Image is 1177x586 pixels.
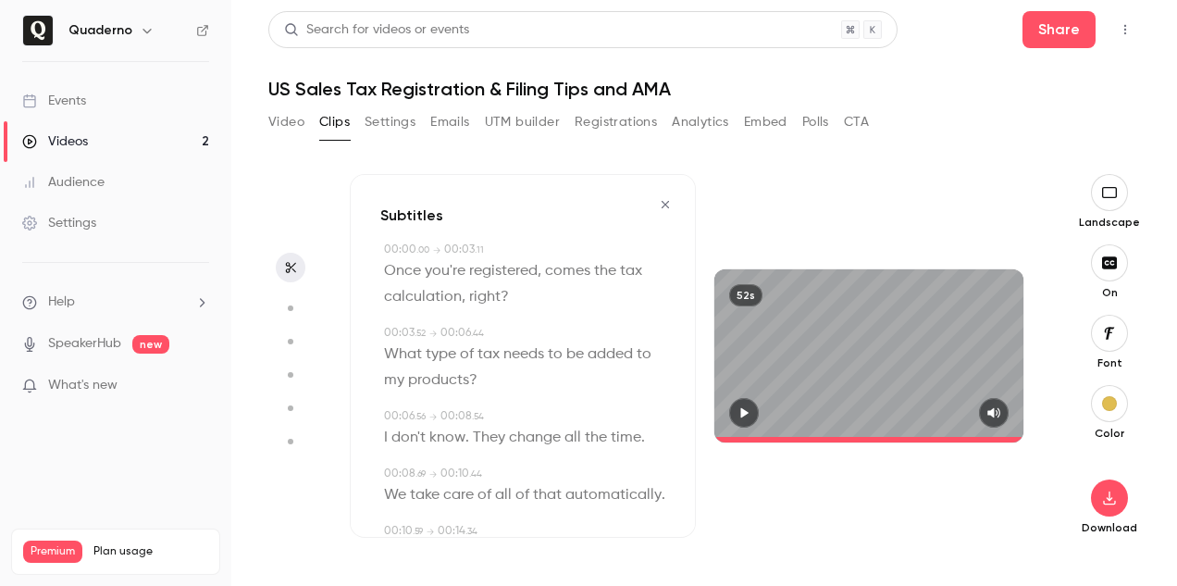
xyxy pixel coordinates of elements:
[391,425,426,451] span: don't
[22,293,209,312] li: help-dropdown-opener
[384,328,415,339] span: 00:03
[641,425,645,451] span: .
[501,284,509,310] span: ?
[48,376,118,395] span: What's new
[575,107,657,137] button: Registrations
[380,205,443,227] h3: Subtitles
[485,107,560,137] button: UTM builder
[429,410,437,424] span: →
[509,425,561,451] span: change
[503,342,544,368] span: needs
[637,342,651,368] span: to
[384,342,422,368] span: What
[22,132,88,151] div: Videos
[594,258,616,284] span: the
[384,284,462,310] span: calculation
[477,482,491,508] span: of
[365,107,415,137] button: Settings
[319,107,350,137] button: Clips
[566,342,584,368] span: be
[268,78,1140,100] h1: US Sales Tax Registration & Filing Tips and AMA
[48,293,75,312] span: Help
[469,469,482,479] span: . 44
[93,544,208,559] span: Plan usage
[662,482,665,508] span: .
[533,482,562,508] span: that
[384,482,406,508] span: We
[408,368,469,393] span: products
[1080,285,1139,300] p: On
[729,284,762,306] div: 52s
[611,425,641,451] span: time
[565,482,662,508] span: automatically
[744,107,787,137] button: Embed
[440,468,469,480] span: 00:10
[538,258,541,284] span: ,
[415,329,426,338] span: . 52
[429,468,437,481] span: →
[564,425,581,451] span: all
[585,425,607,451] span: the
[429,327,437,341] span: →
[672,107,729,137] button: Analytics
[548,342,563,368] span: to
[413,527,423,536] span: . 59
[426,342,456,368] span: type
[23,541,82,563] span: Premium
[495,482,512,508] span: all
[1080,520,1139,535] p: Download
[465,527,477,536] span: . 34
[425,258,465,284] span: you're
[477,342,500,368] span: tax
[475,245,484,255] span: . 11
[48,334,121,354] a: SpeakerHub
[471,329,484,338] span: . 44
[440,411,472,422] span: 00:08
[469,258,538,284] span: registered
[473,425,505,451] span: They
[384,425,388,451] span: I
[22,173,105,192] div: Audience
[443,482,474,508] span: care
[410,482,440,508] span: take
[802,107,829,137] button: Polls
[444,244,475,256] span: 00:03
[440,328,471,339] span: 00:06
[384,244,416,256] span: 00:00
[545,258,590,284] span: comes
[429,425,465,451] span: know
[132,335,169,354] span: new
[515,482,529,508] span: of
[430,107,469,137] button: Emails
[384,368,404,393] span: my
[268,107,304,137] button: Video
[427,525,434,539] span: →
[433,243,440,257] span: →
[415,412,426,421] span: . 56
[1080,426,1139,441] p: Color
[462,284,465,310] span: ,
[472,412,484,421] span: . 54
[68,21,132,40] h6: Quaderno
[1022,11,1096,48] button: Share
[384,411,415,422] span: 00:06
[23,16,53,45] img: Quaderno
[620,258,642,284] span: tax
[384,526,413,537] span: 00:10
[384,258,421,284] span: Once
[22,214,96,232] div: Settings
[438,526,465,537] span: 00:14
[844,107,869,137] button: CTA
[187,378,209,394] iframe: Noticeable Trigger
[465,425,469,451] span: .
[469,284,501,310] span: right
[1110,15,1140,44] button: Top Bar Actions
[1080,355,1139,370] p: Font
[415,469,426,479] span: . 69
[460,342,474,368] span: of
[416,245,429,255] span: . 00
[1079,215,1140,230] p: Landscape
[284,20,469,40] div: Search for videos or events
[384,468,415,480] span: 00:08
[22,92,86,110] div: Events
